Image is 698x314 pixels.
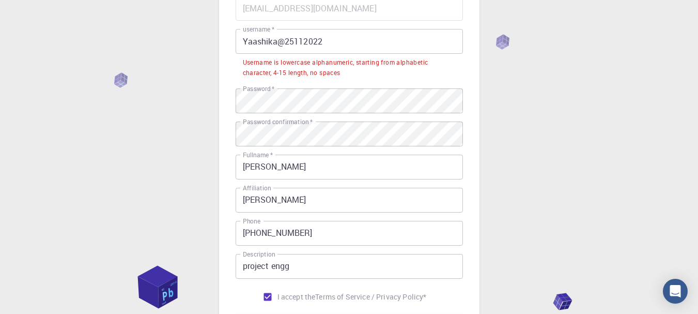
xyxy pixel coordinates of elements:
[277,292,316,302] span: I accept the
[243,250,275,259] label: Description
[243,151,273,159] label: Fullname
[243,117,313,126] label: Password confirmation
[243,25,274,34] label: username
[663,279,688,304] div: Open Intercom Messenger
[243,217,260,226] label: Phone
[243,184,271,192] label: Affiliation
[243,84,274,93] label: Password
[243,57,456,78] div: Username is lowercase alphanumeric, starting from alphabetic character, 4-15 length, no spaces
[315,292,426,302] p: Terms of Service / Privacy Policy *
[315,292,426,302] a: Terms of Service / Privacy Policy*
